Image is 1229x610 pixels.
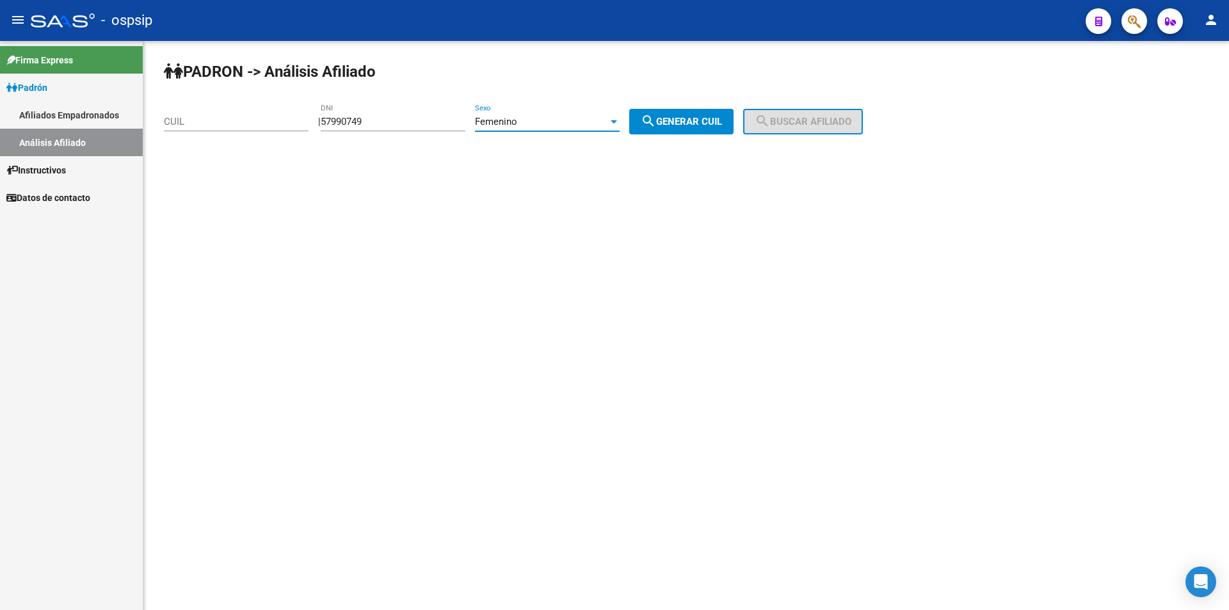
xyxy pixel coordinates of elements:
[318,116,743,127] div: |
[1203,12,1219,28] mat-icon: person
[6,163,66,177] span: Instructivos
[743,109,863,134] button: Buscar afiliado
[10,12,26,28] mat-icon: menu
[101,6,152,35] span: - ospsip
[755,116,851,127] span: Buscar afiliado
[641,116,722,127] span: Generar CUIL
[6,191,90,205] span: Datos de contacto
[629,109,734,134] button: Generar CUIL
[1185,566,1216,597] div: Open Intercom Messenger
[6,53,73,67] span: Firma Express
[6,81,47,95] span: Padrón
[164,63,376,81] strong: PADRON -> Análisis Afiliado
[475,116,517,127] span: Femenino
[641,113,656,129] mat-icon: search
[755,113,770,129] mat-icon: search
